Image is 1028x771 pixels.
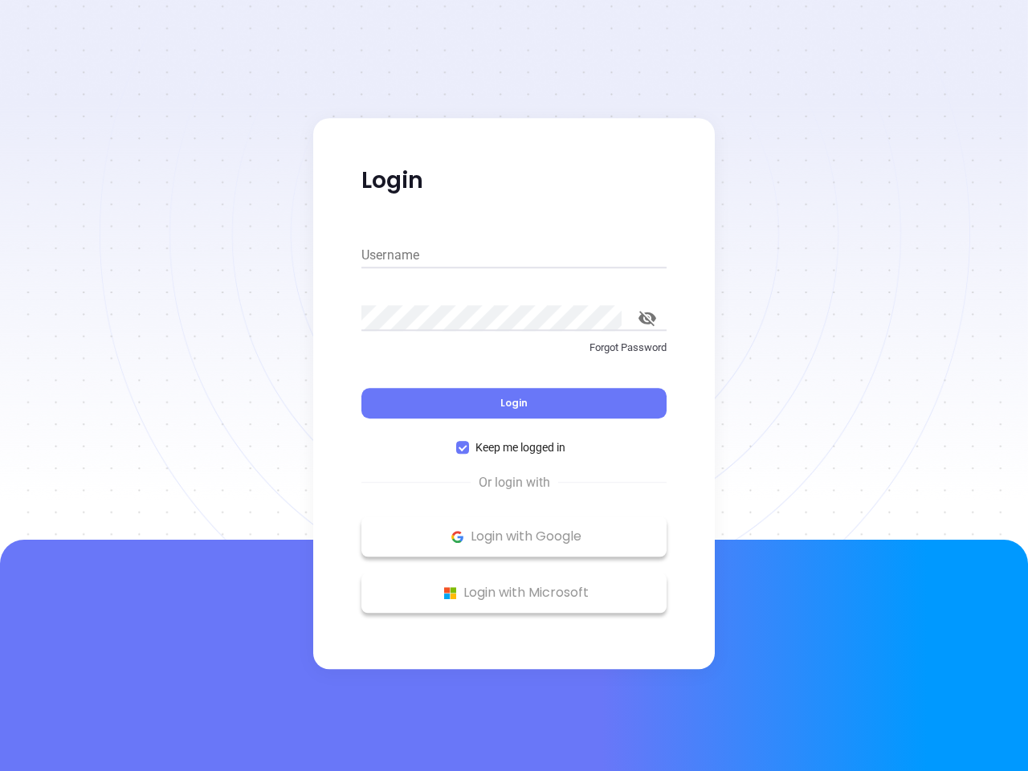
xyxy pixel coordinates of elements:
p: Login with Microsoft [369,581,659,605]
span: Or login with [471,473,558,492]
span: Login [500,396,528,410]
img: Google Logo [447,527,467,547]
p: Login with Google [369,524,659,549]
button: Login [361,388,667,418]
img: Microsoft Logo [440,583,460,603]
a: Forgot Password [361,340,667,369]
button: Microsoft Logo Login with Microsoft [361,573,667,613]
p: Login [361,166,667,195]
p: Forgot Password [361,340,667,356]
span: Keep me logged in [469,439,572,456]
button: Google Logo Login with Google [361,516,667,557]
button: toggle password visibility [628,299,667,337]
